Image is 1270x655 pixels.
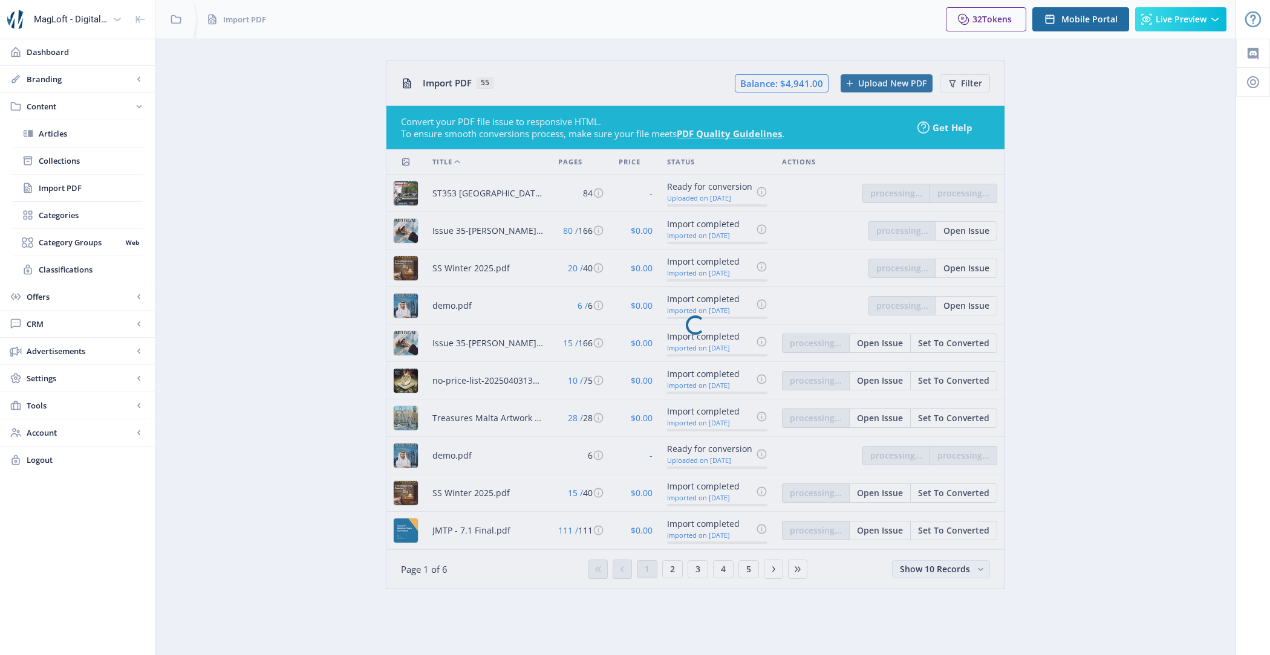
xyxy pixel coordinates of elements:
span: Categories [39,209,143,221]
span: Classifications [39,263,143,276]
button: 32Tokens [946,7,1026,31]
div: MagLoft - Digital Magazine [34,6,108,33]
span: Account [27,427,133,439]
a: Classifications [12,256,143,283]
span: Import PDF [39,182,143,194]
button: Live Preview [1135,7,1226,31]
span: Tokens [982,13,1012,25]
span: Collections [39,155,143,167]
span: Logout [27,454,145,466]
img: properties.app_icon.png [7,10,27,29]
span: Content [27,100,133,112]
a: Articles [12,120,143,147]
a: Collections [12,147,143,174]
span: Settings [27,372,133,384]
a: Categories [12,202,143,228]
a: Import PDF [12,175,143,201]
a: Category GroupsWeb [12,229,143,256]
span: Import PDF [223,13,266,25]
span: CRM [27,318,133,330]
button: Mobile Portal [1032,7,1129,31]
span: Dashboard [27,46,145,58]
nb-badge: Web [122,236,143,248]
span: Advertisements [27,345,133,357]
span: Articles [39,127,143,140]
span: Offers [27,291,133,303]
span: Branding [27,73,133,85]
span: Category Groups [39,236,122,248]
span: Mobile Portal [1061,15,1118,24]
span: Live Preview [1156,15,1206,24]
span: Tools [27,399,133,411]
